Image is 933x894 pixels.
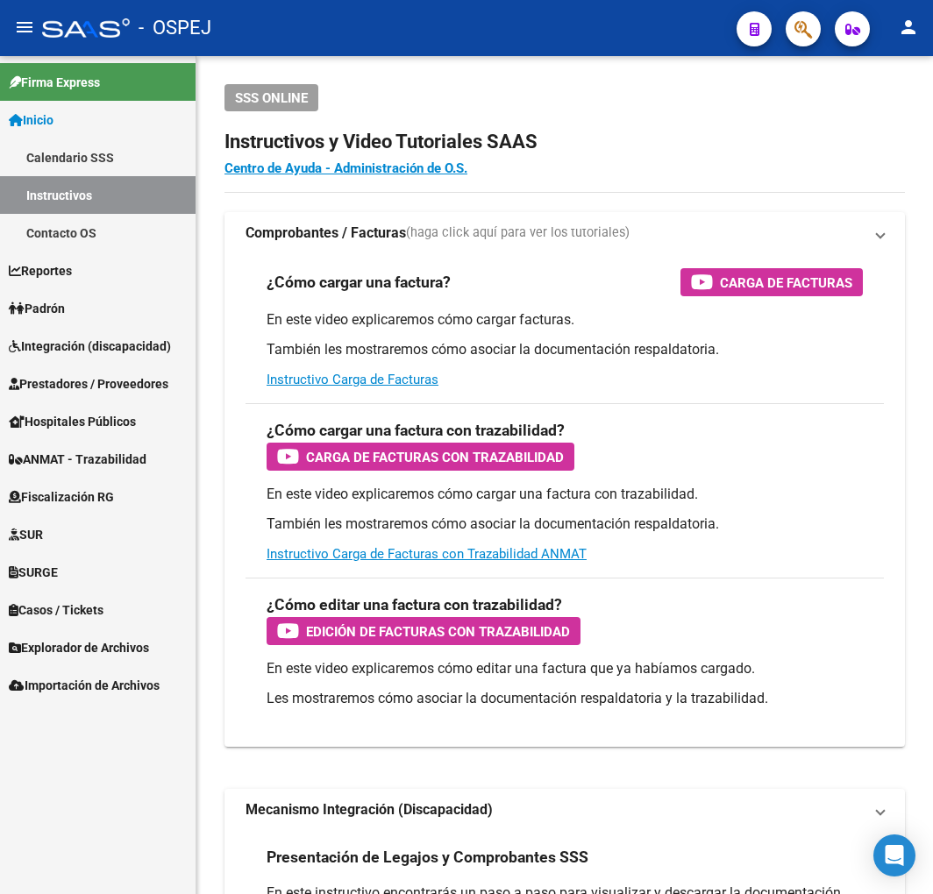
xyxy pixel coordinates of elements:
[267,270,451,294] h3: ¿Cómo cargar una factura?
[9,487,114,507] span: Fiscalización RG
[267,617,580,645] button: Edición de Facturas con Trazabilidad
[246,223,406,243] strong: Comprobantes / Facturas
[306,621,570,642] span: Edición de Facturas con Trazabilidad
[224,254,905,747] div: Comprobantes / Facturas(haga click aquí para ver los tutoriales)
[306,446,564,468] span: Carga de Facturas con Trazabilidad
[267,443,574,471] button: Carga de Facturas con Trazabilidad
[224,125,905,159] h2: Instructivos y Video Tutoriales SAAS
[9,563,58,582] span: SURGE
[267,340,863,359] p: También les mostraremos cómo asociar la documentación respaldatoria.
[873,834,915,876] div: Open Intercom Messenger
[14,17,35,38] mat-icon: menu
[9,600,103,620] span: Casos / Tickets
[246,800,493,819] strong: Mecanismo Integración (Discapacidad)
[267,310,863,330] p: En este video explicaremos cómo cargar facturas.
[267,845,588,869] h3: Presentación de Legajos y Comprobantes SSS
[267,372,438,387] a: Instructivo Carga de Facturas
[267,514,863,534] p: También les mostraremos cómo asociar la documentación respaldatoria.
[720,272,852,294] span: Carga de Facturas
[9,525,43,544] span: SUR
[9,450,146,469] span: ANMAT - Trazabilidad
[267,546,587,562] a: Instructivo Carga de Facturas con Trazabilidad ANMAT
[267,418,565,443] h3: ¿Cómo cargar una factura con trazabilidad?
[9,110,53,130] span: Inicio
[224,212,905,254] mat-expansion-panel-header: Comprobantes / Facturas(haga click aquí para ver los tutoriales)
[267,592,562,617] h3: ¿Cómo editar una factura con trazabilidad?
[267,659,863,678] p: En este video explicaremos cómo editar una factura que ya habíamos cargado.
[224,84,318,111] button: SSS ONLINE
[9,337,171,356] span: Integración (discapacidad)
[9,676,160,695] span: Importación de Archivos
[9,73,100,92] span: Firma Express
[267,485,863,504] p: En este video explicaremos cómo cargar una factura con trazabilidad.
[680,268,863,296] button: Carga de Facturas
[267,689,863,708] p: Les mostraremos cómo asociar la documentación respaldatoria y la trazabilidad.
[9,374,168,394] span: Prestadores / Proveedores
[9,412,136,431] span: Hospitales Públicos
[235,90,308,106] span: SSS ONLINE
[9,261,72,280] span: Reportes
[406,223,630,243] span: (haga click aquí para ver los tutoriales)
[9,638,149,657] span: Explorador de Archivos
[139,9,211,47] span: - OSPEJ
[9,299,65,318] span: Padrón
[898,17,919,38] mat-icon: person
[224,160,467,176] a: Centro de Ayuda - Administración de O.S.
[224,789,905,831] mat-expansion-panel-header: Mecanismo Integración (Discapacidad)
